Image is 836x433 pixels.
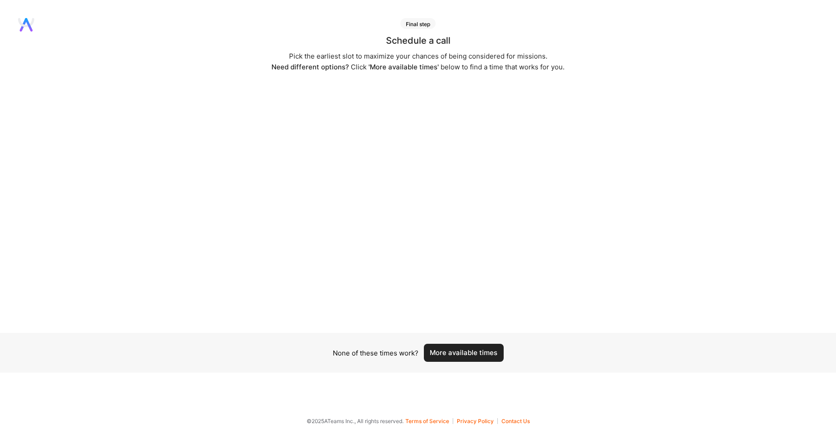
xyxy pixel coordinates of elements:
[333,348,418,358] div: None of these times work?
[307,416,404,426] span: © 2025 ATeams Inc., All rights reserved.
[386,36,450,46] div: Schedule a call
[424,344,504,362] button: More available times
[405,418,453,424] button: Terms of Service
[501,418,530,424] button: Contact Us
[271,63,349,71] span: Need different options?
[400,18,436,29] div: Final step
[271,51,565,73] div: Pick the earliest slot to maximize your chances of being considered for missions. Click below to ...
[457,418,498,424] button: Privacy Policy
[368,63,439,71] span: 'More available times'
